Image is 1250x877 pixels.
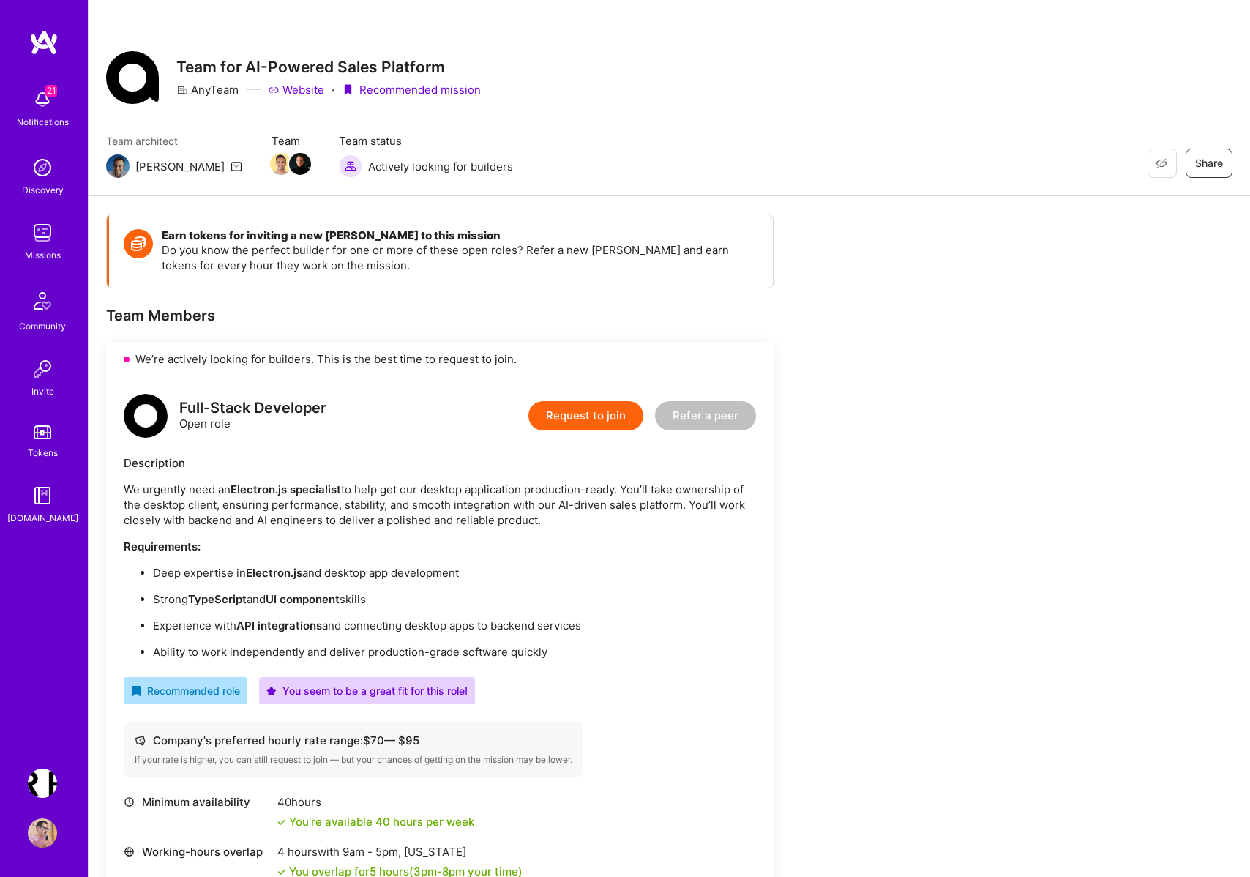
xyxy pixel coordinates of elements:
[106,133,242,149] span: Team architect
[340,845,404,859] span: 9am - 5pm ,
[176,82,239,97] div: AnyTeam
[342,84,353,96] i: icon PurpleRibbon
[162,242,758,273] p: Do you know the perfect builder for one or more of these open roles? Refer a new [PERSON_NAME] an...
[266,592,340,606] strong: UI component
[277,794,474,810] div: 40 hours
[29,29,59,56] img: logo
[106,306,774,325] div: Team Members
[162,229,758,242] h4: Earn tokens for inviting a new [PERSON_NAME] to this mission
[28,354,57,384] img: Invite
[1195,156,1223,171] span: Share
[25,283,60,318] img: Community
[231,160,242,172] i: icon Mail
[1186,149,1232,178] button: Share
[124,844,270,859] div: Working-hours overlap
[19,318,66,334] div: Community
[270,153,292,175] img: Team Member Avatar
[34,425,51,439] img: tokens
[339,133,513,149] span: Team status
[179,400,326,431] div: Open role
[124,540,201,553] strong: Requirements:
[106,154,130,178] img: Team Architect
[124,229,153,258] img: Token icon
[135,159,225,174] div: [PERSON_NAME]
[106,51,159,104] img: Company Logo
[135,733,572,748] div: Company's preferred hourly rate range: $ 70 — $ 95
[131,683,240,698] div: Recommended role
[291,152,310,176] a: Team Member Avatar
[342,82,481,97] div: Recommended mission
[272,133,310,149] span: Team
[22,182,64,198] div: Discovery
[266,686,277,696] i: icon PurpleStar
[153,591,756,607] p: Strong and skills
[25,247,61,263] div: Missions
[124,796,135,807] i: icon Clock
[124,394,168,438] img: logo
[28,769,57,798] img: Terr.ai: Building an Innovative Real Estate Platform
[176,58,481,76] h3: Team for AI-Powered Sales Platform
[28,218,57,247] img: teamwork
[24,818,61,848] a: User Avatar
[124,482,756,528] p: We urgently need an to help get our desktop application production-ready. You’ll take ownership o...
[266,683,468,698] div: You seem to be a great fit for this role!
[231,482,341,496] strong: Electron.js specialist
[277,844,523,859] div: 4 hours with [US_STATE]
[246,566,302,580] strong: Electron.js
[28,481,57,510] img: guide book
[28,153,57,182] img: discovery
[24,769,61,798] a: Terr.ai: Building an Innovative Real Estate Platform
[268,82,324,97] a: Website
[153,644,756,660] p: Ability to work independently and deliver production-grade software quickly
[272,152,291,176] a: Team Member Avatar
[135,735,146,746] i: icon Cash
[131,686,141,696] i: icon RecommendedBadge
[153,565,756,581] p: Deep expertise in and desktop app development
[17,114,69,130] div: Notifications
[124,846,135,857] i: icon World
[179,400,326,416] div: Full-Stack Developer
[188,592,247,606] strong: TypeScript
[236,619,322,632] strong: API integrations
[1156,157,1167,169] i: icon EyeClosed
[339,154,362,178] img: Actively looking for builders
[277,814,474,829] div: You're available 40 hours per week
[289,153,311,175] img: Team Member Avatar
[28,85,57,114] img: bell
[135,754,572,766] div: If your rate is higher, you can still request to join — but your chances of getting on the missio...
[31,384,54,399] div: Invite
[7,510,78,526] div: [DOMAIN_NAME]
[153,618,756,633] p: Experience with and connecting desktop apps to backend services
[368,159,513,174] span: Actively looking for builders
[28,445,58,460] div: Tokens
[277,867,286,876] i: icon Check
[124,455,756,471] div: Description
[106,343,774,376] div: We’re actively looking for builders. This is the best time to request to join.
[45,85,57,97] span: 21
[176,84,188,96] i: icon CompanyGray
[124,794,270,810] div: Minimum availability
[655,401,756,430] button: Refer a peer
[28,818,57,848] img: User Avatar
[277,818,286,826] i: icon Check
[528,401,643,430] button: Request to join
[332,82,334,97] div: ·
